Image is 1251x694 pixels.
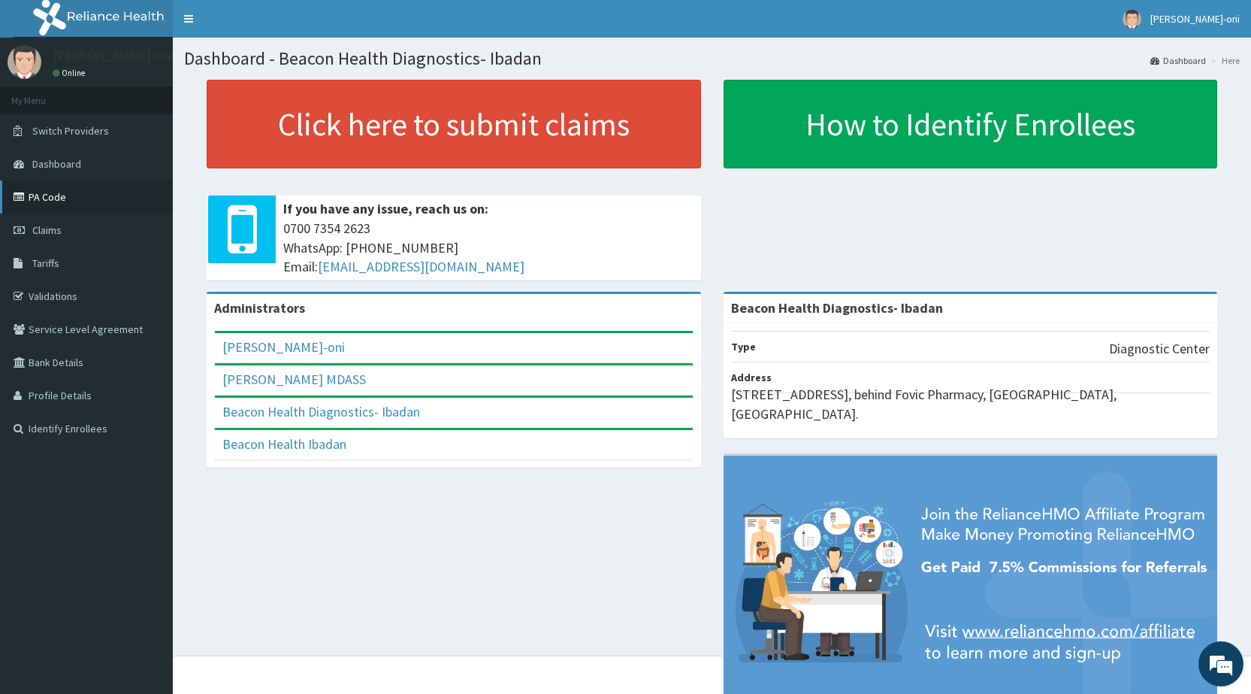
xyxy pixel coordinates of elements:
[28,75,61,113] img: d_794563401_company_1708531726252_794563401
[8,45,41,79] img: User Image
[32,256,59,270] span: Tariffs
[724,80,1218,168] a: How to Identify Enrollees
[222,435,346,453] a: Beacon Health Ibadan
[731,385,1210,423] p: [STREET_ADDRESS], behind Fovic Pharmacy, [GEOGRAPHIC_DATA], [GEOGRAPHIC_DATA].
[207,80,701,168] a: Click here to submit claims
[318,258,524,275] a: [EMAIL_ADDRESS][DOMAIN_NAME]
[32,223,62,237] span: Claims
[283,219,693,277] span: 0700 7354 2623 WhatsApp: [PHONE_NUMBER] Email:
[32,124,109,138] span: Switch Providers
[246,8,283,44] div: Minimize live chat window
[1150,54,1206,67] a: Dashboard
[222,371,366,388] a: [PERSON_NAME] MDASS
[32,157,81,171] span: Dashboard
[214,299,305,317] b: Administrators
[731,299,943,317] strong: Beacon Health Diagnostics- Ibadan
[87,189,207,341] span: We're online!
[53,49,174,62] p: [PERSON_NAME]-oni
[222,338,345,356] a: [PERSON_NAME]-oni
[1207,54,1240,67] li: Here
[1123,10,1141,29] img: User Image
[731,340,756,353] b: Type
[184,49,1240,68] h1: Dashboard - Beacon Health Diagnostics- Ibadan
[283,200,488,217] b: If you have any issue, reach us on:
[53,68,89,78] a: Online
[731,371,772,384] b: Address
[1109,339,1210,359] p: Diagnostic Center
[78,84,252,104] div: Chat with us now
[8,411,286,463] textarea: Type your message and hit 'Enter'
[1150,12,1240,26] span: [PERSON_NAME]-oni
[222,403,420,420] a: Beacon Health Diagnostics- Ibadan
